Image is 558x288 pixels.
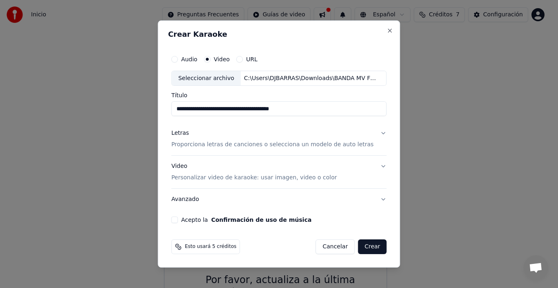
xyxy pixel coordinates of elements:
[246,56,257,62] label: URL
[171,163,337,182] div: Video
[185,243,236,250] span: Esto usará 5 créditos
[214,56,230,62] label: Video
[171,123,386,156] button: LetrasProporciona letras de canciones o selecciona un modelo de auto letras
[172,71,241,86] div: Seleccionar archivo
[181,217,311,223] label: Acepto la
[316,239,355,254] button: Cancelar
[171,129,189,138] div: Letras
[171,189,386,210] button: Avanzado
[358,239,386,254] button: Crear
[171,141,373,149] p: Proporciona letras de canciones o selecciona un modelo de auto letras
[171,174,337,182] p: Personalizar video de karaoke: usar imagen, video o color
[171,93,386,98] label: Título
[168,31,390,38] h2: Crear Karaoke
[171,156,386,189] button: VideoPersonalizar video de karaoke: usar imagen, video o color
[181,56,197,62] label: Audio
[211,217,312,223] button: Acepto la
[241,74,379,83] div: C:\Users\DJBARRAS\Downloads\BANDA MV FT [PERSON_NAME] - EL PAJARILLO.mp4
